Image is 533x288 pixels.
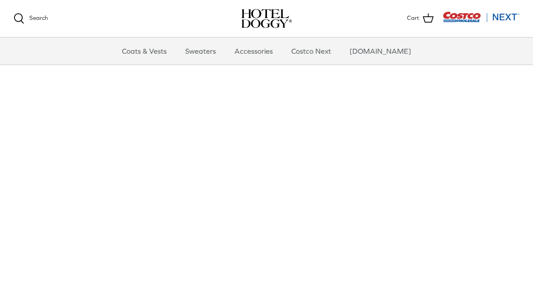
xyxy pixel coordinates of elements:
a: Cart [407,13,434,24]
img: Costco Next [443,11,519,23]
span: Cart [407,14,419,23]
a: Costco Next [283,37,339,65]
span: Search [29,14,48,21]
a: Search [14,13,48,24]
a: Visit Costco Next [443,17,519,24]
a: hoteldoggy.com hoteldoggycom [241,9,292,28]
a: Sweaters [177,37,224,65]
a: Coats & Vests [114,37,175,65]
img: hoteldoggycom [241,9,292,28]
a: [DOMAIN_NAME] [341,37,419,65]
a: Accessories [226,37,281,65]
